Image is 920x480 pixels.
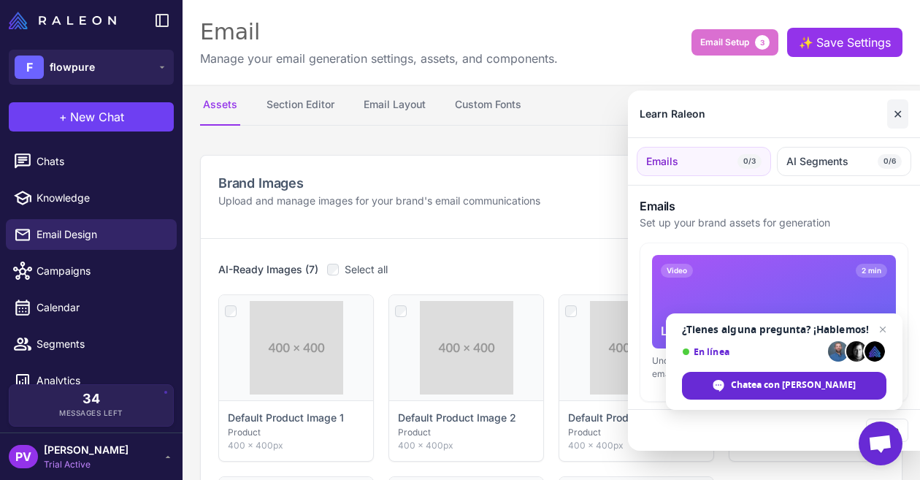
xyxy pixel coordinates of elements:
span: Video [661,264,693,278]
span: 2 min [856,264,887,278]
p: Set up your brand assets for generation [640,215,908,231]
span: 0/3 [737,154,762,169]
div: Learn about Email Generation (Optional) [661,322,887,340]
button: AI Segments0/6 [777,147,911,176]
span: En línea [682,346,823,357]
span: Chatea con [PERSON_NAME] [682,372,886,400]
h3: Emails [640,197,908,215]
span: ¿Tienes alguna pregunta? ¡Hablemos! [682,324,886,335]
button: Close [887,99,908,129]
button: Emails0/3 [637,147,771,176]
div: Learn Raleon [640,106,705,122]
a: Chat abierto [859,422,902,465]
span: 0/6 [878,154,902,169]
span: Chatea con [PERSON_NAME] [731,378,856,392]
span: AI Segments [786,153,848,169]
div: Understand how [PERSON_NAME] generates on-brand emails [652,354,896,381]
button: Close [866,419,908,442]
span: Emails [646,153,678,169]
